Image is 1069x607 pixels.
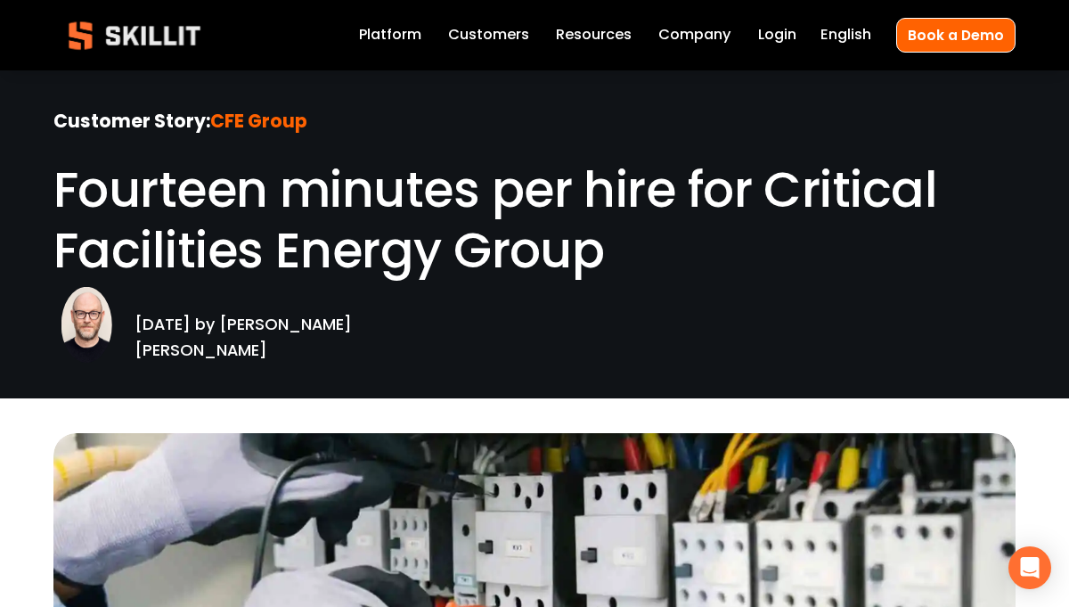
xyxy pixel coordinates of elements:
strong: CFE Group [210,107,307,139]
a: Company [658,23,731,48]
img: Skillit [53,9,216,62]
span: English [820,24,871,45]
span: Resources [556,24,632,45]
div: Open Intercom Messenger [1008,546,1051,589]
a: Book a Demo [896,18,1016,53]
a: Platform [359,23,421,48]
a: Customers [448,23,529,48]
p: [DATE] by [PERSON_NAME] [PERSON_NAME] [135,287,404,363]
span: Fourteen minutes per hire for Critical Facilities Energy Group [53,155,949,284]
div: language picker [820,23,871,48]
a: Login [758,23,796,48]
a: folder dropdown [556,23,632,48]
strong: Customer Story: [53,107,210,139]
